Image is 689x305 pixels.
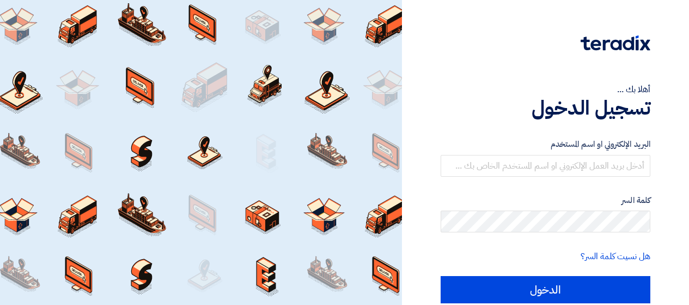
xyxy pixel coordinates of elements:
h1: تسجيل الدخول [441,96,650,120]
img: Teradix logo [581,35,650,51]
a: هل نسيت كلمة السر؟ [581,250,650,263]
input: الدخول [441,276,650,303]
label: كلمة السر [441,194,650,207]
div: أهلا بك ... [441,83,650,96]
label: البريد الإلكتروني او اسم المستخدم [441,138,650,151]
input: أدخل بريد العمل الإلكتروني او اسم المستخدم الخاص بك ... [441,155,650,177]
